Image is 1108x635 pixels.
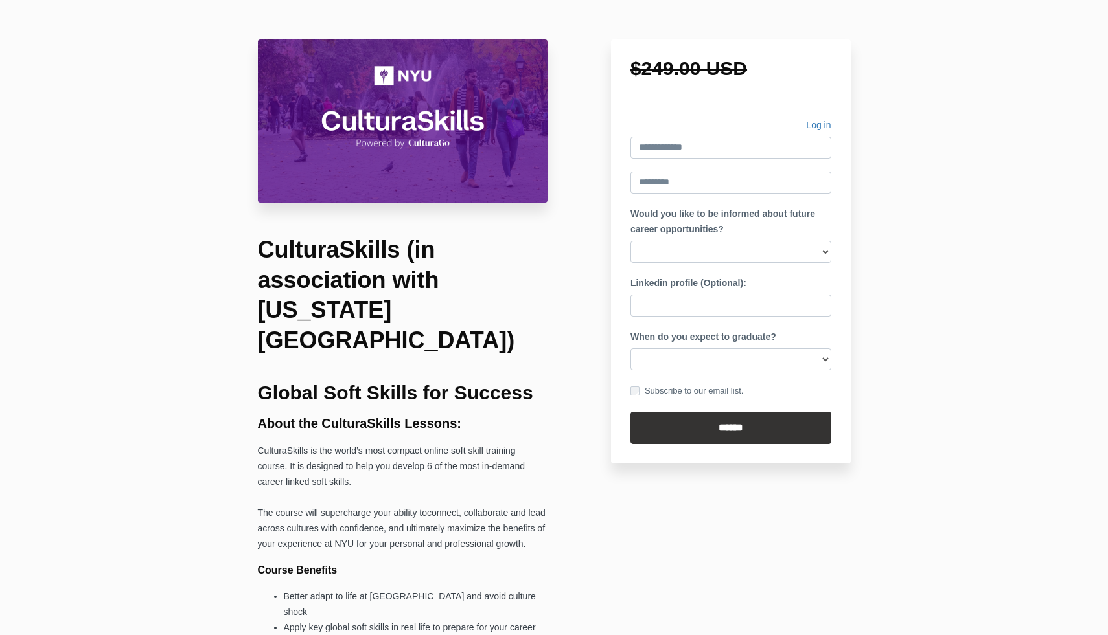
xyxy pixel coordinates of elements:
span: CulturaSkills is the world’s most compact online soft skill training course. It is designed to he... [258,445,525,487]
img: 31710be-8b5f-527-66b4-0ce37cce11c4_CulturaSkills_NYU_Course_Header_Image.png [258,39,548,203]
span: Apply key global soft skills in real life to prepare for your career [284,622,536,632]
span: The course will supercharge your ability to [258,507,427,518]
input: Subscribe to our email list. [630,386,640,395]
span: Better adapt to life at [GEOGRAPHIC_DATA] and avoid culture shock [284,591,536,617]
label: Would you like to be informed about future career opportunities? [630,206,831,238]
b: Course Benefits [258,564,338,575]
span: connect, collaborate and lead across cultures with confidence, and ultimately maximize the benefi... [258,507,546,549]
h1: $249.00 USD [630,59,831,78]
a: Log in [806,118,831,137]
label: Subscribe to our email list. [630,384,743,398]
label: Linkedin profile (Optional): [630,276,746,291]
h3: About the CulturaSkills Lessons: [258,416,548,430]
label: When do you expect to graduate? [630,329,776,345]
b: Global Soft Skills for Success [258,382,533,403]
h1: CulturaSkills (in association with [US_STATE][GEOGRAPHIC_DATA]) [258,235,548,356]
